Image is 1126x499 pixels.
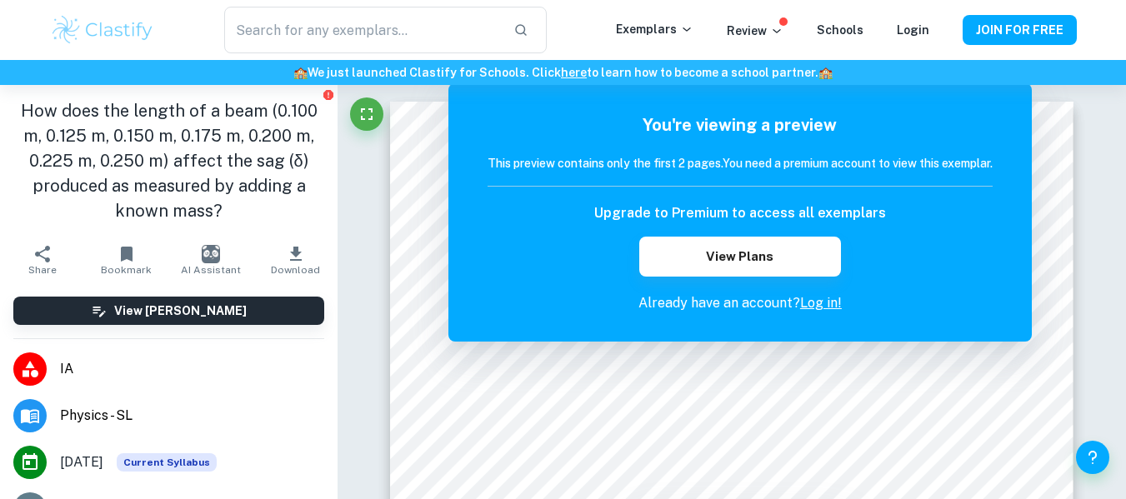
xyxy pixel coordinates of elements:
input: Search for any exemplars... [224,7,499,53]
h6: This preview contains only the first 2 pages. You need a premium account to view this exemplar. [488,154,993,172]
span: Physics - SL [60,406,324,426]
h6: Upgrade to Premium to access all exemplars [594,203,886,223]
span: Bookmark [101,264,152,276]
button: JOIN FOR FREE [963,15,1077,45]
span: Download [271,264,320,276]
div: This exemplar is based on the current syllabus. Feel free to refer to it for inspiration/ideas wh... [117,453,217,472]
h6: We just launched Clastify for Schools. Click to learn how to become a school partner. [3,63,1123,82]
p: Review [727,22,783,40]
p: Already have an account? [488,293,993,313]
span: 🏫 [818,66,833,79]
span: Share [28,264,57,276]
button: Download [253,237,338,283]
a: Log in! [800,295,842,311]
a: Schools [817,23,863,37]
button: Bookmark [84,237,168,283]
h1: How does the length of a beam (0.100 m, 0.125 m, 0.150 m, 0.175 m, 0.200 m, 0.225 m, 0.250 m) aff... [13,98,324,223]
span: IA [60,359,324,379]
button: AI Assistant [169,237,253,283]
button: View [PERSON_NAME] [13,297,324,325]
a: here [561,66,587,79]
a: Login [897,23,929,37]
button: Report issue [322,88,334,101]
h6: View [PERSON_NAME] [114,302,247,320]
h5: You're viewing a preview [488,112,993,137]
button: Fullscreen [350,97,383,131]
button: Help and Feedback [1076,441,1109,474]
span: AI Assistant [181,264,241,276]
span: [DATE] [60,452,103,472]
img: Clastify logo [50,13,156,47]
p: Exemplars [616,20,693,38]
img: AI Assistant [202,245,220,263]
span: 🏫 [293,66,308,79]
button: View Plans [639,237,841,277]
span: Current Syllabus [117,453,217,472]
